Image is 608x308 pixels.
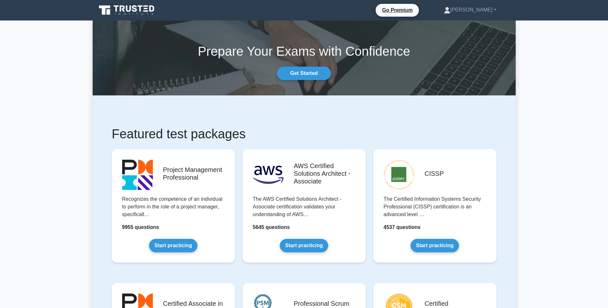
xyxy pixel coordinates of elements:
a: Go Premium [378,6,416,14]
a: Start practicing [411,239,459,252]
a: [PERSON_NAME] [429,4,512,16]
a: Start practicing [280,239,328,252]
h1: Featured test packages [112,126,496,142]
a: Get Started [277,67,331,80]
h1: Prepare Your Exams with Confidence [93,44,516,59]
a: Start practicing [149,239,197,252]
